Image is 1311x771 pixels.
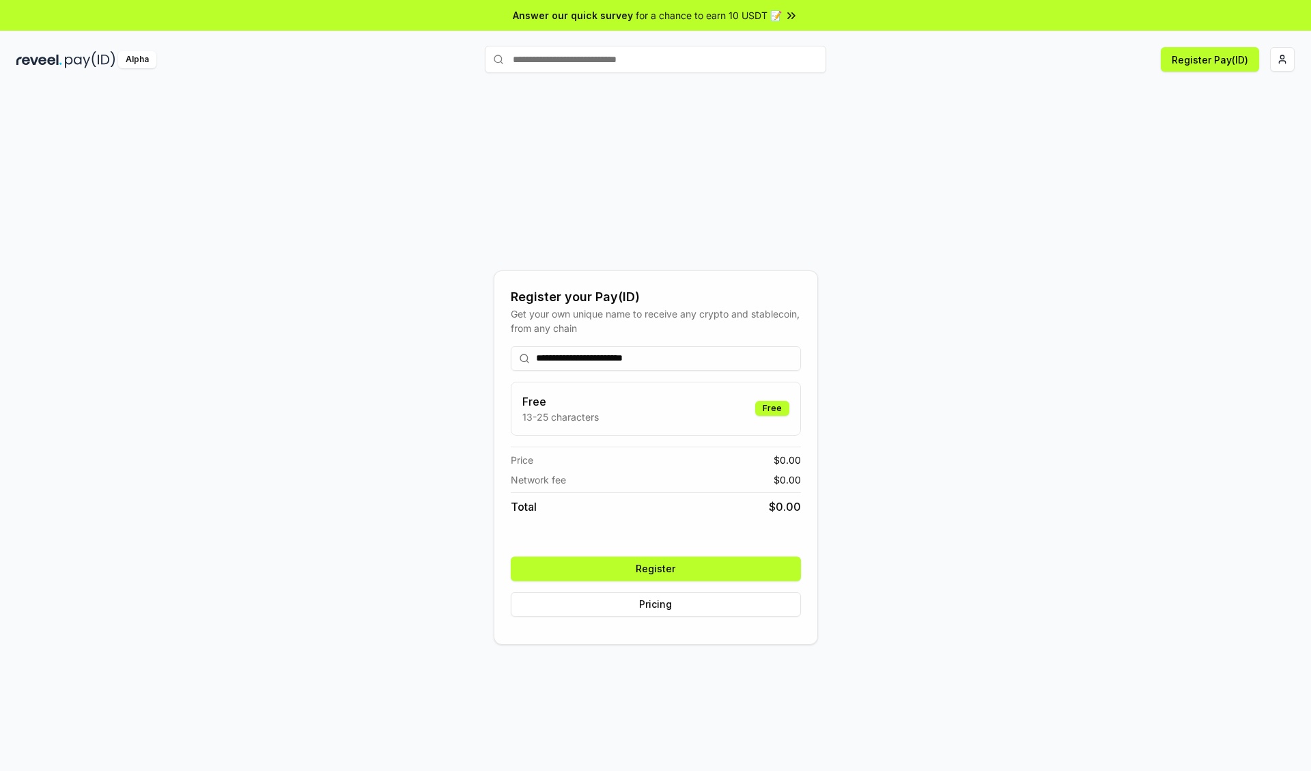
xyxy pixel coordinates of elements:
[511,473,566,487] span: Network fee
[118,51,156,68] div: Alpha
[511,557,801,581] button: Register
[522,410,599,424] p: 13-25 characters
[774,473,801,487] span: $ 0.00
[511,307,801,335] div: Get your own unique name to receive any crypto and stablecoin, from any chain
[511,453,533,467] span: Price
[511,592,801,617] button: Pricing
[636,8,782,23] span: for a chance to earn 10 USDT 📝
[511,288,801,307] div: Register your Pay(ID)
[522,393,599,410] h3: Free
[774,453,801,467] span: $ 0.00
[511,499,537,515] span: Total
[1161,47,1259,72] button: Register Pay(ID)
[65,51,115,68] img: pay_id
[513,8,633,23] span: Answer our quick survey
[769,499,801,515] span: $ 0.00
[755,401,789,416] div: Free
[16,51,62,68] img: reveel_dark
